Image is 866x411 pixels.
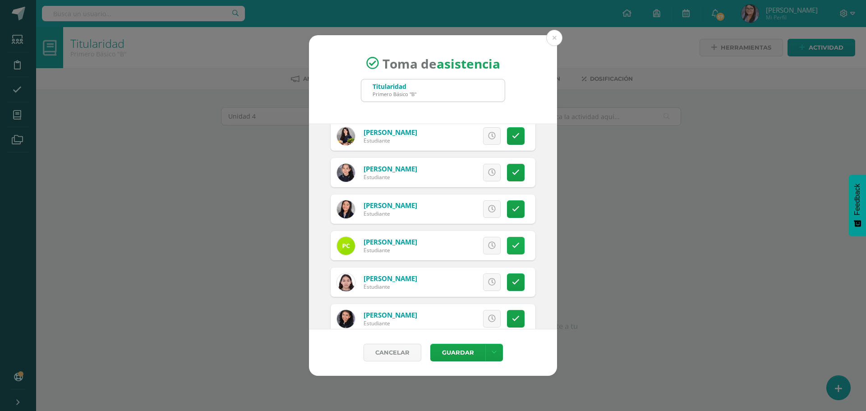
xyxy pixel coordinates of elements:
[364,173,417,181] div: Estudiante
[853,184,861,215] span: Feedback
[337,127,355,145] img: e4d7cd84a3e65e875e8e502c11751ab0.png
[361,79,505,102] input: Busca un grado o sección aquí...
[364,164,417,173] a: [PERSON_NAME]
[364,201,417,210] a: [PERSON_NAME]
[437,55,500,72] strong: asistencia
[364,128,417,137] a: [PERSON_NAME]
[373,91,416,97] div: Primero Básico "B"
[364,137,417,144] div: Estudiante
[337,273,355,291] img: d310bbb8efa531df972984cab6258e3a.png
[373,82,416,91] div: Titularidad
[364,237,417,246] a: [PERSON_NAME]
[337,200,355,218] img: 4fdadc3e130d8bfc06e05ca0b517b8bf.png
[337,164,355,182] img: af8df9dedc3e2e697d942b63041b8e1f.png
[364,274,417,283] a: [PERSON_NAME]
[382,55,500,72] span: Toma de
[364,246,417,254] div: Estudiante
[364,283,417,291] div: Estudiante
[849,175,866,236] button: Feedback - Mostrar encuesta
[337,237,355,255] img: 4ea941dfe27eea79ee8a502aa8e9a50c.png
[337,310,355,328] img: 588dd02ecf68e32a6304e206e52d86f6.png
[364,319,417,327] div: Estudiante
[430,344,485,361] button: Guardar
[546,30,562,46] button: Close (Esc)
[364,310,417,319] a: [PERSON_NAME]
[364,344,421,361] a: Cancelar
[364,210,417,217] div: Estudiante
